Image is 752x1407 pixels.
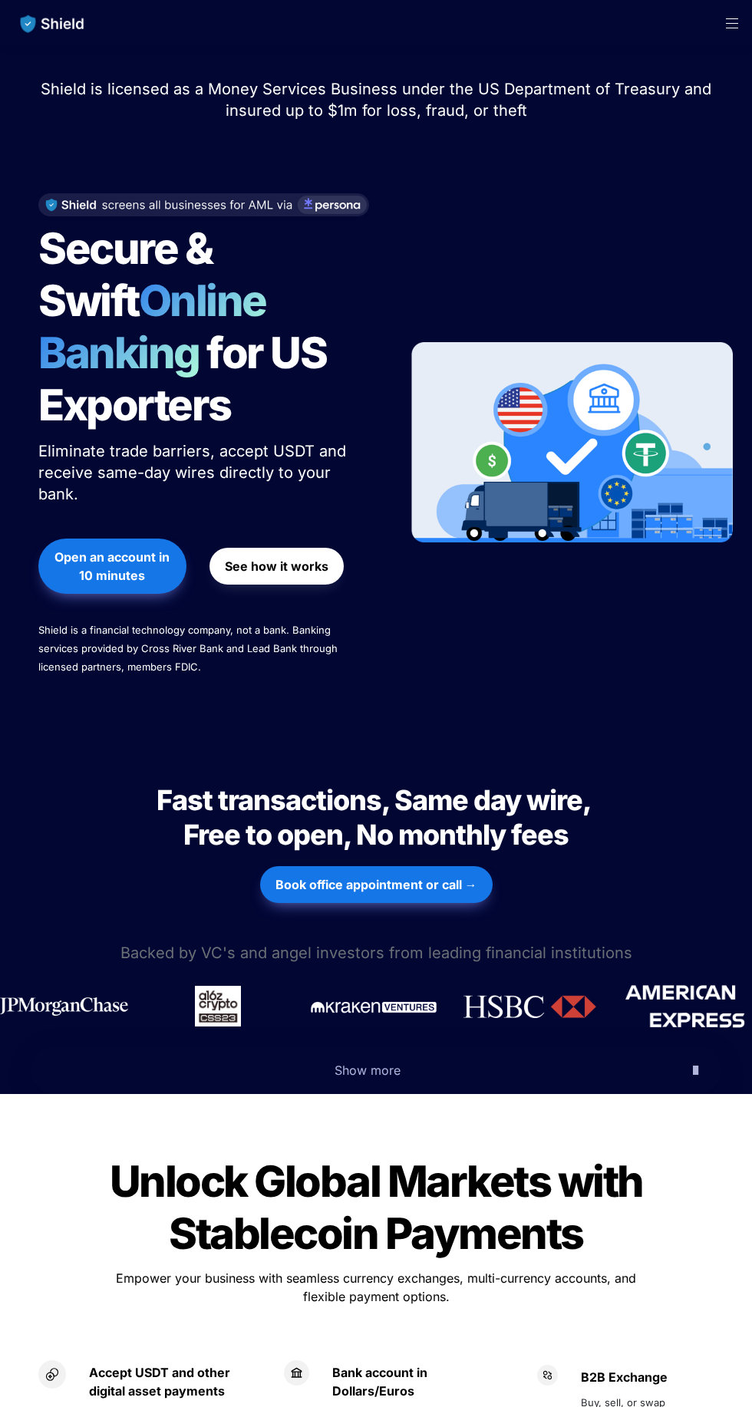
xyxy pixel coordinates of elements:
[335,1063,401,1078] span: Show more
[54,549,173,583] strong: Open an account in 10 minutes
[209,548,344,585] button: See how it works
[116,1270,640,1304] span: Empower your business with seamless currency exchanges, multi-currency accounts, and flexible pay...
[41,80,716,120] span: Shield is licensed as a Money Services Business under the US Department of Treasury and insured u...
[332,1365,430,1399] strong: Bank account in Dollars/Euros
[260,858,493,911] a: Book office appointment or call →
[38,442,351,503] span: Eliminate trade barriers, accept USDT and receive same-day wires directly to your bank.
[89,1365,233,1399] strong: Accept USDT and other digital asset payments
[225,559,328,574] strong: See how it works
[13,8,92,40] img: website logo
[38,624,341,673] span: Shield is a financial technology company, not a bank. Banking services provided by Cross River Ba...
[209,540,344,592] a: See how it works
[110,1155,651,1260] span: Unlock Global Markets with Stablecoin Payments
[581,1369,668,1385] strong: B2B Exchange
[275,877,477,892] strong: Book office appointment or call →
[260,866,493,903] button: Book office appointment or call →
[38,539,186,594] button: Open an account in 10 minutes
[31,1046,721,1094] button: Show more
[120,944,632,962] span: Backed by VC's and angel investors from leading financial institutions
[38,275,282,379] span: Online Banking
[38,327,334,431] span: for US Exporters
[38,531,186,601] a: Open an account in 10 minutes
[38,222,219,327] span: Secure & Swift
[157,783,595,852] span: Fast transactions, Same day wire, Free to open, No monthly fees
